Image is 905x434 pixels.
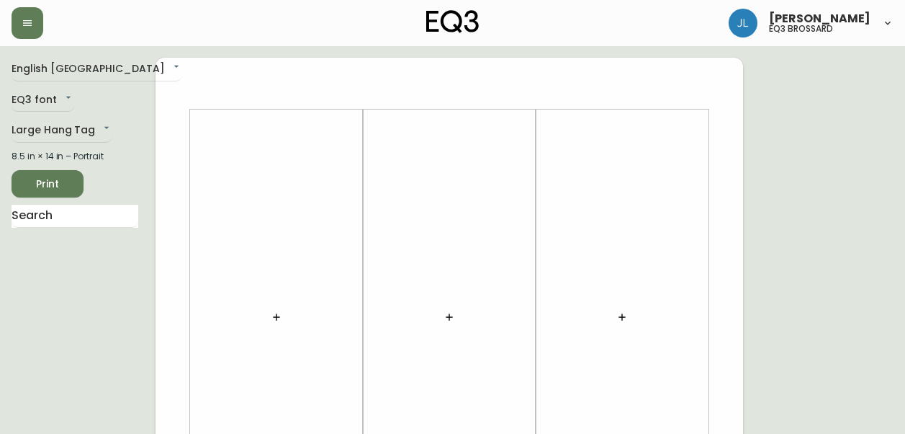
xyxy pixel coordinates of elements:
button: Print [12,170,84,198]
div: English [GEOGRAPHIC_DATA] [12,58,182,81]
div: Large Hang Tag [12,119,112,143]
span: Print [23,175,72,193]
span: [PERSON_NAME] [769,13,870,25]
input: Search [12,205,138,228]
div: EQ3 font [12,89,74,112]
h5: eq3 brossard [769,25,833,33]
div: 8.5 in × 14 in – Portrait [12,150,138,163]
img: 4c684eb21b92554db63a26dcce857022 [729,9,757,37]
img: logo [426,10,479,33]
